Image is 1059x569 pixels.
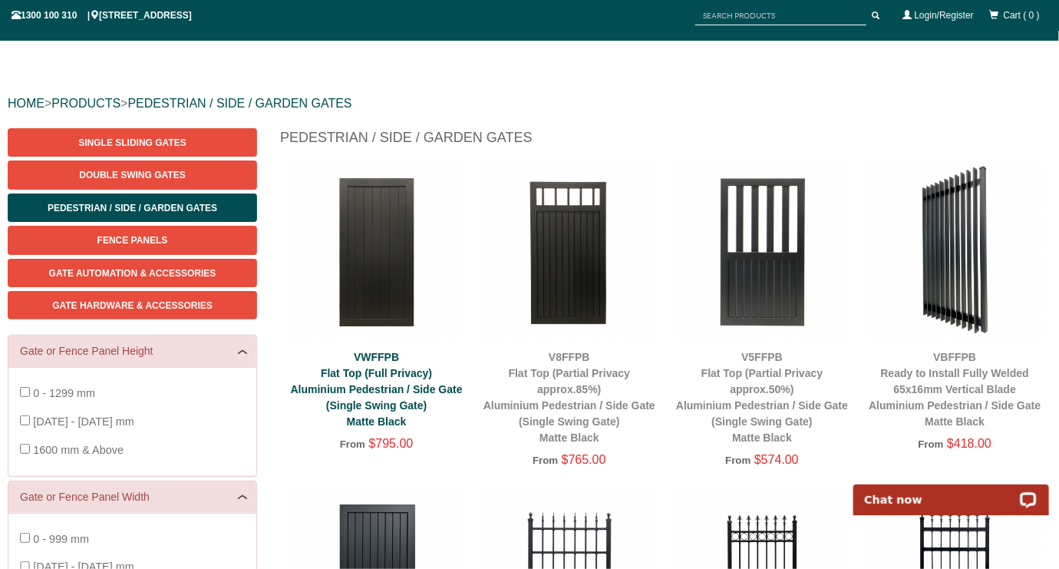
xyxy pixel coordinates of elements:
[33,533,89,545] span: 0 - 999 mm
[8,160,257,189] a: Double Swing Gates
[20,489,245,505] a: Gate or Fence Panel Width
[52,300,213,311] span: Gate Hardware & Accessories
[8,79,1051,128] div: > >
[280,128,1051,155] h1: Pedestrian / Side / Garden Gates
[754,453,799,466] span: $574.00
[51,97,120,110] a: PRODUCTS
[33,387,95,399] span: 0 - 1299 mm
[33,415,134,428] span: [DATE] - [DATE] mm
[1004,10,1040,21] span: Cart ( 0 )
[49,268,216,279] span: Gate Automation & Accessories
[725,455,751,466] span: From
[919,438,944,450] span: From
[869,351,1041,428] a: VBFFPBReady to Install Fully Welded 65x16mm Vertical BladeAluminium Pedestrian / Side GateMatte B...
[20,343,245,359] a: Gate or Fence Panel Height
[843,467,1059,515] iframe: LiveChat chat widget
[8,259,257,287] a: Gate Automation & Accessories
[947,437,991,450] span: $418.00
[288,163,465,340] img: VWFFPB - Flat Top (Full Privacy) - Aluminium Pedestrian / Side Gate (Single Swing Gate) - Matte B...
[127,97,351,110] a: PEDESTRIAN / SIDE / GARDEN GATES
[48,203,217,213] span: Pedestrian / Side / Garden Gates
[8,194,257,222] a: Pedestrian / Side / Garden Gates
[33,444,124,456] span: 1600 mm & Above
[79,170,185,180] span: Double Swing Gates
[866,163,1044,340] img: VBFFPB - Ready to Install Fully Welded 65x16mm Vertical Blade - Aluminium Pedestrian / Side Gate ...
[291,351,463,428] a: VWFFPBFlat Top (Full Privacy)Aluminium Pedestrian / Side Gate (Single Swing Gate)Matte Black
[8,128,257,157] a: Single Sliding Gates
[915,10,974,21] a: Login/Register
[12,10,192,21] span: 1300 100 310 | [STREET_ADDRESS]
[533,455,558,466] span: From
[78,137,186,148] span: Single Sliding Gates
[369,437,414,450] span: $795.00
[676,351,848,444] a: V5FFPBFlat Top (Partial Privacy approx.50%)Aluminium Pedestrian / Side Gate (Single Swing Gate)Ma...
[8,226,257,254] a: Fence Panels
[695,6,866,25] input: SEARCH PRODUCTS
[483,351,655,444] a: V8FFPBFlat Top (Partial Privacy approx.85%)Aluminium Pedestrian / Side Gate (Single Swing Gate)Ma...
[8,97,45,110] a: HOME
[8,291,257,319] a: Gate Hardware & Accessories
[674,163,851,340] img: V5FFPB - Flat Top (Partial Privacy approx.50%) - Aluminium Pedestrian / Side Gate (Single Swing G...
[97,235,168,246] span: Fence Panels
[562,453,606,466] span: $765.00
[340,438,365,450] span: From
[480,163,658,340] img: V8FFPB - Flat Top (Partial Privacy approx.85%) - Aluminium Pedestrian / Side Gate (Single Swing G...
